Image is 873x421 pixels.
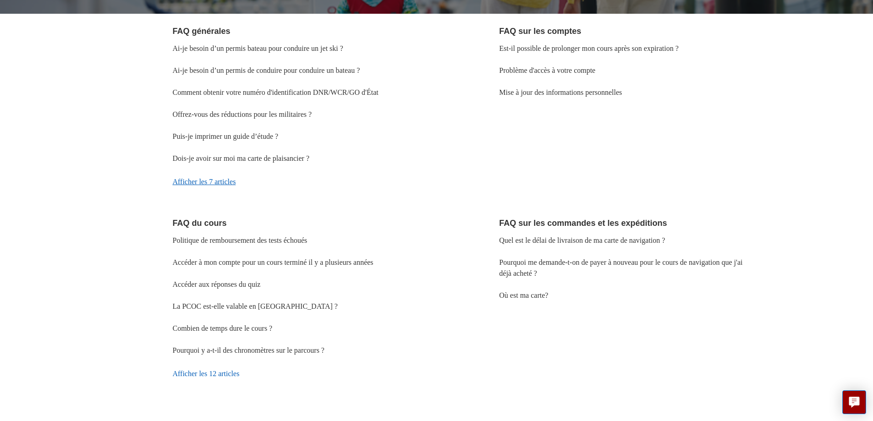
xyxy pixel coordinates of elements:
a: La PCOC est-elle valable en [GEOGRAPHIC_DATA] ? [173,302,338,310]
a: Problème d'accès à votre compte [499,66,595,74]
a: Accéder aux réponses du quiz [173,280,261,288]
a: Ai-je besoin d’un permis de conduire pour conduire un bateau ? [173,66,360,74]
a: Politique de remboursement des tests échoués [173,236,307,244]
a: Pourquoi me demande-t-on de payer à nouveau pour le cours de navigation que j'ai déjà acheté ? [499,258,742,277]
a: Puis-je imprimer un guide d’étude ? [173,132,279,140]
a: FAQ sur les comptes [499,27,581,36]
a: FAQ sur les commandes et les expéditions [499,219,667,228]
a: FAQ du cours [173,219,227,228]
a: Comment obtenir votre numéro d'identification DNR/WCR/GO d'État [173,88,379,96]
a: Quel est le délai de livraison de ma carte de navigation ? [499,236,665,244]
a: Afficher les 7 articles [173,169,440,194]
a: Accéder à mon compte pour un cours terminé il y a plusieurs années [173,258,373,266]
a: Où est ma carte? [499,291,548,299]
a: Offrez-vous des réductions pour les militaires ? [173,110,312,118]
a: Afficher les 12 articles [173,361,440,386]
a: FAQ générales [173,27,231,36]
a: Mise à jour des informations personnelles [499,88,622,96]
a: Ai-je besoin d’un permis bateau pour conduire un jet ski ? [173,44,343,52]
a: Dois-je avoir sur moi ma carte de plaisancier ? [173,154,310,162]
a: Combien de temps dure le cours ? [173,324,273,332]
a: Est-il possible de prolonger mon cours après son expiration ? [499,44,678,52]
button: Live chat [842,390,866,414]
a: Pourquoi y a-t-il des chronomètres sur le parcours ? [173,346,324,354]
